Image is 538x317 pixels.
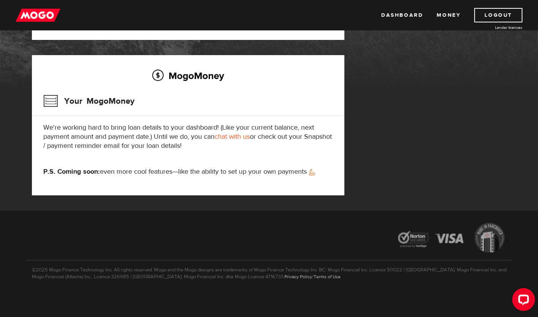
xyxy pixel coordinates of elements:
a: Privacy Policy [284,274,312,280]
p: even more cool features—like the ability to set up your own payments [43,167,333,176]
a: Logout [474,8,522,22]
h2: MogoMoney [43,68,333,84]
strong: P.S. Coming soon: [43,167,100,176]
a: Terms of Use [314,274,341,280]
img: strong arm emoji [309,169,315,176]
a: Money [437,8,461,22]
iframe: LiveChat chat widget [506,285,538,317]
p: ©2025 Mogo Finance Technology Inc. All rights reserved. Mogo and the Mogo designs are trademarks ... [26,260,512,280]
a: Dashboard [381,8,423,22]
a: Lender licences [465,25,522,30]
p: We're working hard to bring loan details to your dashboard! (Like your current balance, next paym... [43,123,333,151]
a: chat with us [215,132,250,141]
img: legal-icons-92a2ffecb4d32d839781d1b4e4802d7b.png [391,217,512,260]
img: mogo_logo-11ee424be714fa7cbb0f0f49df9e16ec.png [16,8,60,22]
h3: Your MogoMoney [43,91,134,111]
